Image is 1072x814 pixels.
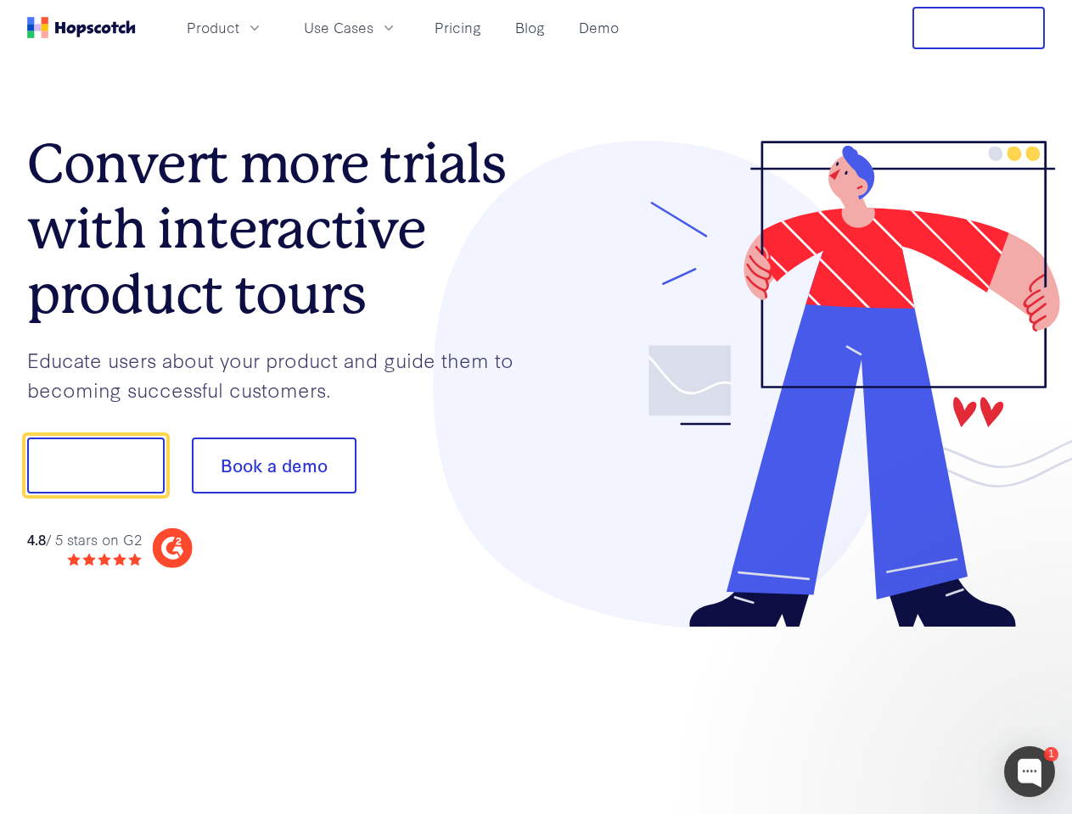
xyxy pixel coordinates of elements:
div: 1 [1044,747,1058,761]
span: Product [187,17,239,38]
button: Book a demo [192,438,356,493]
a: Demo [572,14,626,42]
button: Free Trial [912,7,1045,49]
button: Product [177,14,273,42]
button: Use Cases [294,14,407,42]
p: Educate users about your product and guide them to becoming successful customers. [27,345,536,404]
span: Use Cases [304,17,373,38]
div: / 5 stars on G2 [27,529,142,550]
button: Show me! [27,438,165,493]
a: Home [27,17,136,38]
strong: 4.8 [27,529,46,549]
a: Pricing [428,14,488,42]
a: Blog [508,14,552,42]
h1: Convert more trials with interactive product tours [27,131,536,326]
